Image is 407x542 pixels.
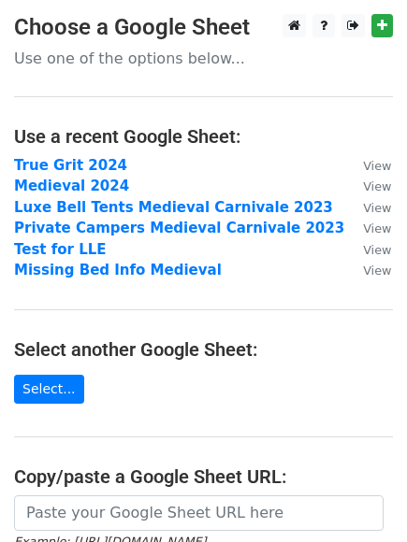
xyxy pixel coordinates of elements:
a: Private Campers Medieval Carnivale 2023 [14,220,344,236]
a: View [344,241,391,258]
a: True Grit 2024 [14,157,127,174]
a: View [344,157,391,174]
small: View [363,264,391,278]
small: View [363,179,391,193]
a: Missing Bed Info Medieval [14,262,222,278]
h4: Copy/paste a Google Sheet URL: [14,465,393,488]
a: View [344,220,391,236]
small: View [363,221,391,235]
small: View [363,201,391,215]
a: View [344,262,391,278]
h3: Choose a Google Sheet [14,14,393,41]
input: Paste your Google Sheet URL here [14,495,384,531]
p: Use one of the options below... [14,49,393,68]
a: View [344,199,391,216]
h4: Select another Google Sheet: [14,338,393,361]
a: Luxe Bell Tents Medieval Carnivale 2023 [14,199,333,216]
a: View [344,178,391,194]
small: View [363,159,391,173]
h4: Use a recent Google Sheet: [14,125,393,148]
a: Test for LLE [14,241,107,258]
a: Select... [14,375,84,404]
small: View [363,243,391,257]
a: Medieval 2024 [14,178,129,194]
